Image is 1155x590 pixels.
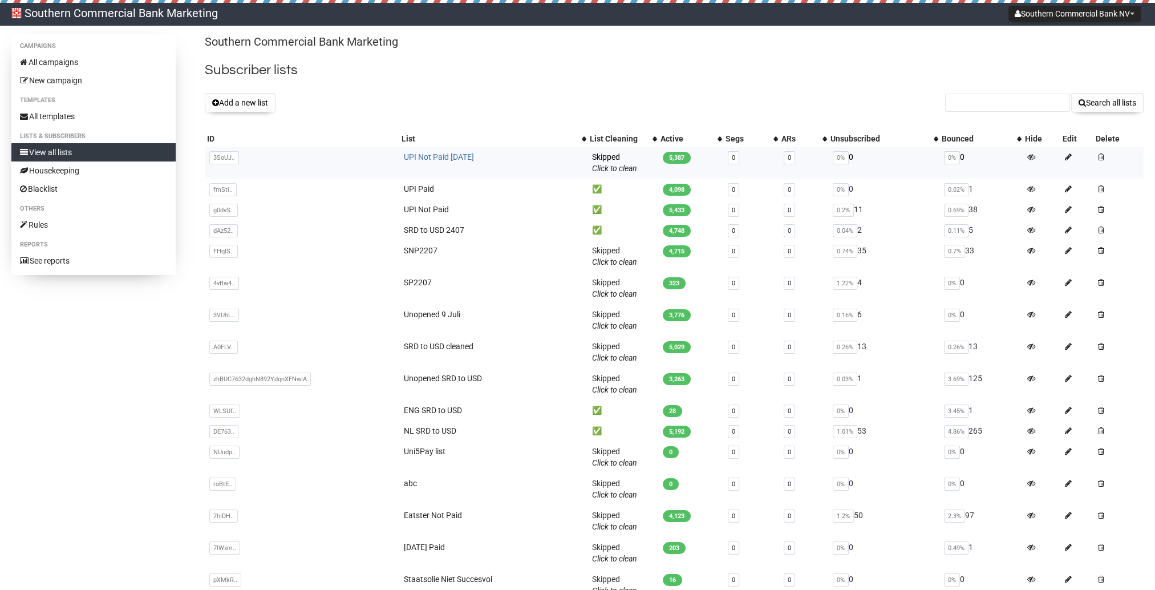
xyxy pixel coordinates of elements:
[939,441,1023,473] td: 0
[209,541,240,555] span: 7lWxm..
[939,304,1023,336] td: 0
[209,245,238,258] span: FHqlS..
[828,421,939,441] td: 53
[944,425,968,438] span: 4.86%
[663,373,691,385] span: 3,263
[592,458,637,467] a: Click to clean
[404,342,473,351] a: SRD to USD cleaned
[11,8,22,18] img: 1.jpg
[592,342,637,362] span: Skipped
[788,227,791,235] a: 0
[944,245,965,258] span: 0.7%
[1060,131,1093,147] th: Edit: No sort applied, sorting is disabled
[663,225,691,237] span: 4,748
[723,131,779,147] th: Segs: No sort applied, activate to apply an ascending sort
[732,448,735,456] a: 0
[788,344,791,351] a: 0
[788,375,791,383] a: 0
[828,272,939,304] td: 4
[944,510,965,523] span: 2.3%
[833,151,849,164] span: 0%
[828,199,939,220] td: 11
[944,183,968,196] span: 0.02%
[592,385,637,394] a: Click to clean
[404,205,449,214] a: UPI Not Paid
[833,341,857,354] span: 0.26%
[209,277,239,290] span: 4vBw4..
[587,199,658,220] td: ✅
[663,542,686,554] span: 203
[663,204,691,216] span: 5,433
[663,152,691,164] span: 5,387
[944,277,960,290] span: 0%
[209,183,237,196] span: fmSti..
[732,512,735,520] a: 0
[663,277,686,289] span: 323
[944,373,968,386] span: 3.69%
[788,207,791,214] a: 0
[833,309,857,322] span: 0.16%
[592,447,637,467] span: Skipped
[209,151,239,164] span: 3SoUJ..
[663,245,691,257] span: 4,715
[828,147,939,179] td: 0
[732,207,735,214] a: 0
[592,289,637,298] a: Click to clean
[828,473,939,505] td: 0
[788,576,791,584] a: 0
[209,446,240,459] span: NUudp..
[833,245,857,258] span: 0.74%
[209,573,241,587] span: pXMkR..
[726,133,768,144] div: Segs
[944,478,960,491] span: 0%
[830,133,928,144] div: Unsubscribed
[663,309,691,321] span: 3,776
[592,278,637,298] span: Skipped
[209,309,239,322] span: 3VUhL..
[732,186,735,193] a: 0
[209,204,238,217] span: g0dvS..
[833,224,857,237] span: 0.04%
[939,368,1023,400] td: 125
[732,344,735,351] a: 0
[944,224,968,237] span: 0.11%
[404,426,456,435] a: NL SRD to USD
[404,374,482,383] a: Unopened SRD to USD
[205,131,399,147] th: ID: No sort applied, sorting is disabled
[11,161,176,180] a: Housekeeping
[207,133,396,144] div: ID
[939,421,1023,441] td: 265
[660,133,712,144] div: Active
[209,224,238,237] span: dAz52..
[404,184,434,193] a: UPI Paid
[592,479,637,499] span: Skipped
[592,374,637,394] span: Skipped
[788,154,791,161] a: 0
[939,272,1023,304] td: 0
[788,407,791,415] a: 0
[404,278,432,287] a: SP2207
[944,405,968,418] span: 3.45%
[11,130,176,143] li: Lists & subscribers
[404,246,437,255] a: SNP2207
[828,441,939,473] td: 0
[404,447,445,456] a: Uni5Pay list
[939,199,1023,220] td: 38
[833,510,854,523] span: 1.2%
[828,336,939,368] td: 13
[833,183,849,196] span: 0%
[788,480,791,488] a: 0
[663,478,679,490] span: 0
[587,400,658,421] td: ✅
[939,179,1023,199] td: 1
[944,204,968,217] span: 0.69%
[939,400,1023,421] td: 1
[833,573,849,587] span: 0%
[944,573,960,587] span: 0%
[209,405,240,418] span: WLSUf..
[587,220,658,240] td: ✅
[833,277,857,290] span: 1.22%
[209,373,311,386] span: zhBUC7632dghN892YdqnXFNwIA
[1023,131,1061,147] th: Hide: No sort applied, sorting is disabled
[1063,133,1091,144] div: Edit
